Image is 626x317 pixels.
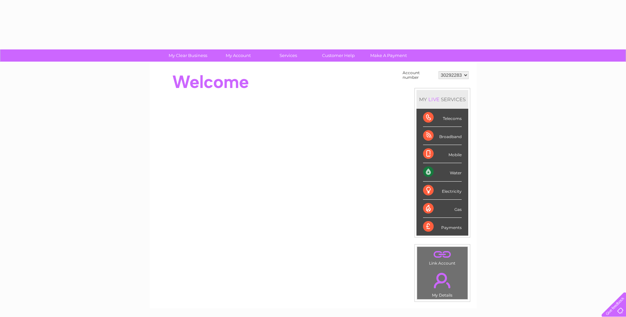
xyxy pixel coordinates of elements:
td: Account number [401,69,437,81]
a: Customer Help [311,49,366,62]
div: Broadband [423,127,462,145]
td: My Details [417,267,468,300]
div: Telecoms [423,109,462,127]
a: My Account [211,49,265,62]
td: Link Account [417,246,468,267]
a: . [419,269,466,292]
a: . [419,248,466,260]
div: Gas [423,200,462,218]
div: LIVE [427,96,441,102]
a: Services [261,49,315,62]
div: Water [423,163,462,181]
div: MY SERVICES [416,90,468,109]
div: Electricity [423,182,462,200]
div: Mobile [423,145,462,163]
a: Make A Payment [361,49,416,62]
a: My Clear Business [161,49,215,62]
div: Payments [423,218,462,236]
